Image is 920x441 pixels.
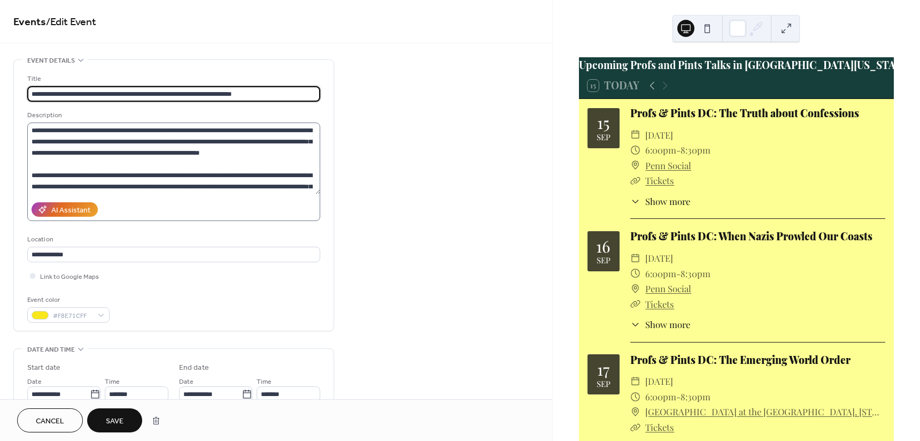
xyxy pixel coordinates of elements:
div: Start date [27,362,60,374]
a: Profs & Pints DC: The Truth about Confessions [630,106,859,120]
a: Profs & Pints DC: When Nazis Prowled Our Coasts [630,229,872,243]
div: Sep [597,256,610,264]
div: End date [179,362,209,374]
span: [DATE] [645,250,673,266]
div: ​ [630,318,640,331]
span: [DATE] [645,374,673,389]
a: Events [13,12,46,33]
div: Sep [597,380,610,388]
a: Penn Social [645,281,691,296]
a: Tickets [645,298,674,310]
div: ​ [630,266,640,282]
span: 6:00pm [645,142,676,158]
div: ​ [630,389,640,405]
a: Tickets [645,421,674,433]
div: ​ [630,404,640,420]
span: Event details [27,55,75,66]
a: Profs & Pints DC: The Emerging World Order [630,353,851,367]
div: 17 [597,361,609,377]
div: Upcoming Profs and Pints Talks in [GEOGRAPHIC_DATA][US_STATE] [579,57,894,73]
a: Tickets [645,174,674,186]
span: - [676,389,681,405]
a: Penn Social [645,158,691,173]
div: 15 [597,115,609,131]
span: #F8E71CFF [53,310,92,322]
span: 6:00pm [645,389,676,405]
span: Show more [645,195,690,208]
div: ​ [630,296,640,312]
div: ​ [630,142,640,158]
a: [GEOGRAPHIC_DATA] at the [GEOGRAPHIC_DATA], [STREET_ADDRESS][US_STATE][US_STATE] [645,404,885,420]
span: Show more [645,318,690,331]
button: Cancel [17,408,83,432]
div: ​ [630,173,640,188]
span: / Edit Event [46,12,96,33]
div: AI Assistant [51,205,90,216]
span: Date and time [27,344,75,355]
div: ​ [630,250,640,266]
button: ​Show more [630,318,691,331]
div: Event color [27,294,107,306]
span: 8:30pm [681,389,710,405]
span: 6:00pm [645,266,676,282]
div: ​ [630,158,640,173]
button: Save [87,408,142,432]
span: Time [257,376,272,387]
span: Time [105,376,120,387]
span: Date [179,376,194,387]
button: ​Show more [630,195,691,208]
div: ​ [630,374,640,389]
span: - [676,142,681,158]
div: 16 [596,238,610,254]
span: 8:30pm [681,142,710,158]
div: ​ [630,195,640,208]
div: ​ [630,420,640,435]
div: Description [27,110,318,121]
span: Link to Google Maps [40,271,99,283]
div: Title [27,73,318,85]
div: ​ [630,127,640,143]
span: - [676,266,681,282]
div: Location [27,234,318,245]
span: Save [106,416,123,427]
span: 8:30pm [681,266,710,282]
span: Cancel [36,416,64,427]
span: [DATE] [645,127,673,143]
div: ​ [630,281,640,296]
button: AI Assistant [32,202,98,217]
span: Date [27,376,42,387]
div: Sep [597,133,610,141]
